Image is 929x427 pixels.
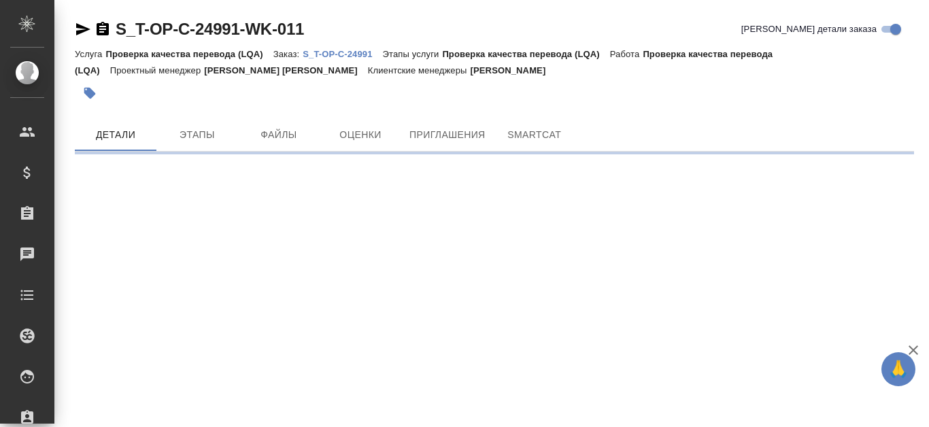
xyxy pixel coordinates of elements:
[75,21,91,37] button: Скопировать ссылку для ЯМессенджера
[409,126,486,143] span: Приглашения
[75,49,105,59] p: Услуга
[368,65,471,75] p: Клиентские менеджеры
[246,126,311,143] span: Файлы
[75,78,105,108] button: Добавить тэг
[442,49,609,59] p: Проверка качества перевода (LQA)
[83,126,148,143] span: Детали
[105,49,273,59] p: Проверка качества перевода (LQA)
[165,126,230,143] span: Этапы
[471,65,556,75] p: [PERSON_NAME]
[887,355,910,383] span: 🙏
[303,49,382,59] p: S_T-OP-C-24991
[273,49,303,59] p: Заказ:
[204,65,368,75] p: [PERSON_NAME] [PERSON_NAME]
[610,49,643,59] p: Работа
[741,22,877,36] span: [PERSON_NAME] детали заказа
[383,49,443,59] p: Этапы услуги
[303,48,382,59] a: S_T-OP-C-24991
[116,20,304,38] a: S_T-OP-C-24991-WK-011
[881,352,915,386] button: 🙏
[328,126,393,143] span: Оценки
[95,21,111,37] button: Скопировать ссылку
[110,65,204,75] p: Проектный менеджер
[502,126,567,143] span: SmartCat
